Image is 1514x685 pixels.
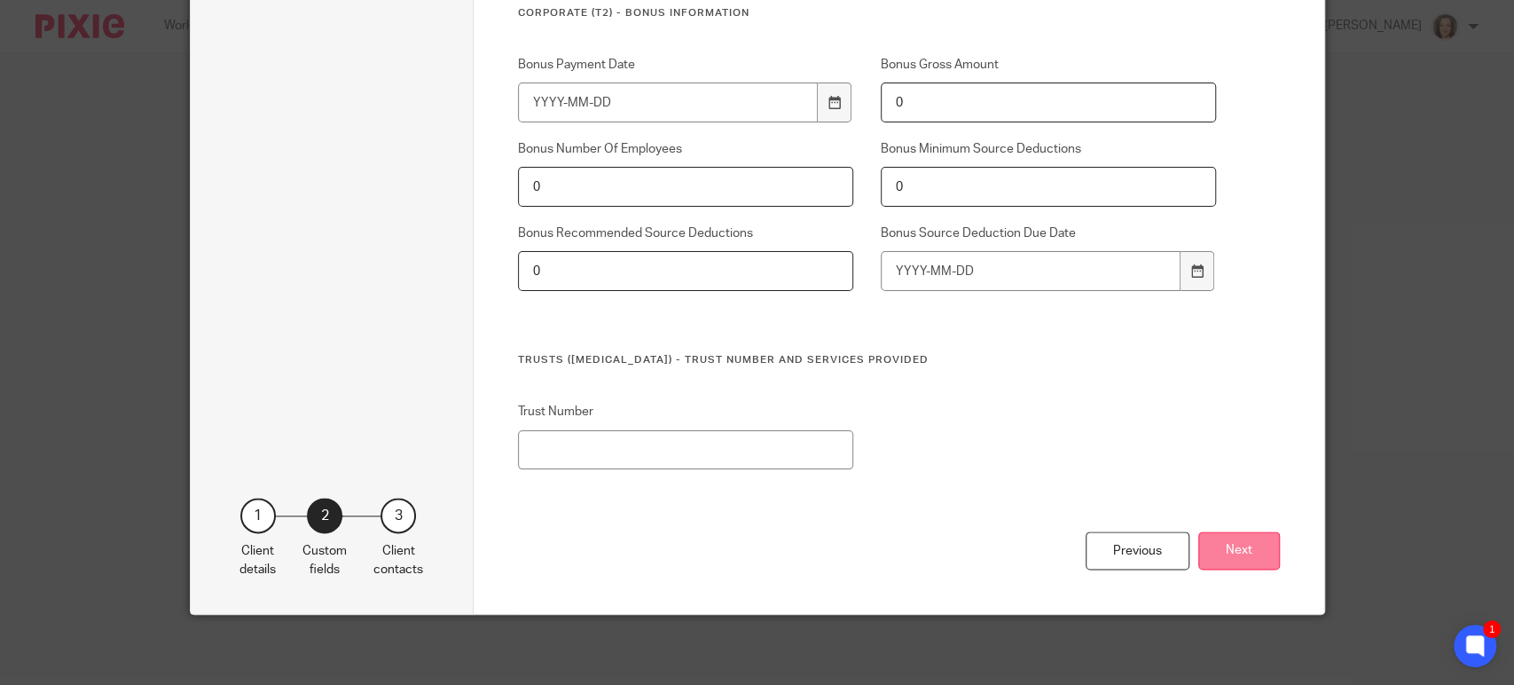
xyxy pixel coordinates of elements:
label: Bonus Recommended Source Deductions [518,224,853,242]
label: Bonus Source Deduction Due Date [881,224,1216,242]
p: Client contacts [373,542,423,579]
div: 3 [380,498,416,533]
label: Bonus Payment Date [518,56,853,74]
h3: TRUSTS ([MEDICAL_DATA]) - Trust Number and Services Provided [518,353,1216,367]
label: Bonus Gross Amount [881,56,1216,74]
div: 1 [240,498,276,533]
div: 1 [1483,620,1501,638]
input: YYYY-MM-DD [881,251,1181,291]
label: Bonus Number Of Employees [518,140,853,158]
button: Next [1198,531,1280,570]
label: Bonus Minimum Source Deductions [881,140,1216,158]
label: Trust Number [518,403,853,421]
h3: CORPORATE (T2) - Bonus information [518,6,1216,20]
div: 2 [307,498,342,533]
input: YYYY-MM-DD [518,83,818,122]
p: Custom fields [302,542,347,579]
p: Client details [239,542,276,579]
div: Previous [1086,531,1189,570]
